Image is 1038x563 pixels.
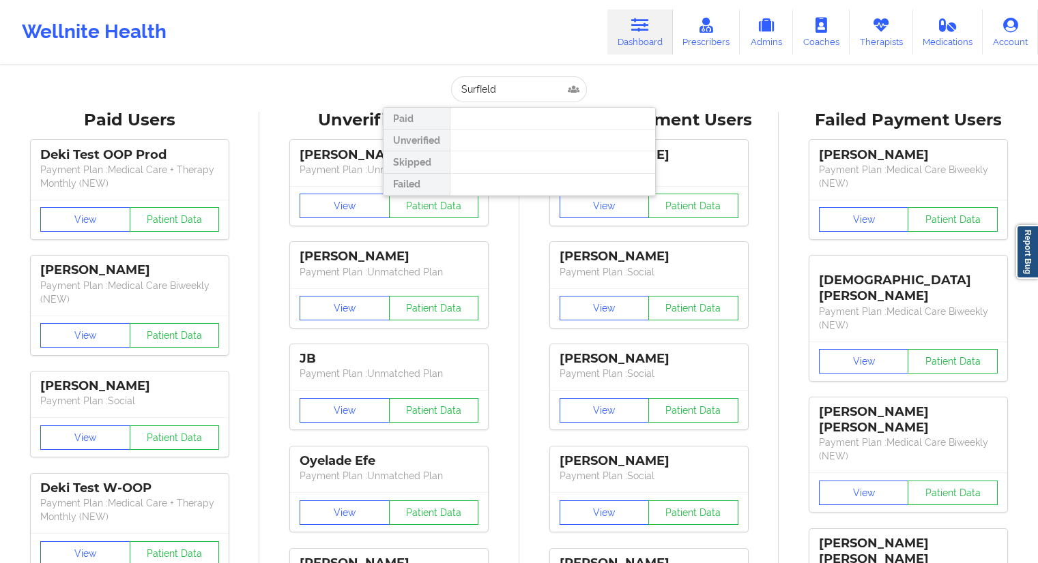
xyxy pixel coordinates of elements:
button: Patient Data [389,194,479,218]
div: [PERSON_NAME] [560,351,738,367]
p: Payment Plan : Medical Care + Therapy Monthly (NEW) [40,496,219,523]
button: Patient Data [389,500,479,525]
p: Payment Plan : Unmatched Plan [300,367,478,380]
button: Patient Data [648,398,738,423]
div: Paid Users [10,110,250,131]
button: View [300,194,390,218]
div: Oyelade Efe [300,453,478,469]
button: View [40,323,130,348]
button: Patient Data [389,296,479,320]
div: Deki Test W-OOP [40,481,219,496]
button: View [300,296,390,320]
button: View [560,296,650,320]
button: Patient Data [130,425,220,450]
p: Payment Plan : Medical Care Biweekly (NEW) [40,279,219,306]
div: JB [300,351,478,367]
p: Payment Plan : Unmatched Plan [300,469,478,483]
button: Patient Data [130,323,220,348]
p: Payment Plan : Unmatched Plan [300,163,478,177]
button: View [560,398,650,423]
p: Payment Plan : Social [40,394,219,408]
a: Report Bug [1016,225,1038,279]
a: Medications [913,10,983,55]
button: View [819,481,909,505]
div: [PERSON_NAME] [300,249,478,264]
div: [PERSON_NAME] [560,249,738,264]
div: [PERSON_NAME] [560,453,738,469]
p: Payment Plan : Medical Care Biweekly (NEW) [819,305,998,332]
div: [DEMOGRAPHIC_DATA][PERSON_NAME] [819,262,998,304]
button: View [40,425,130,450]
a: Coaches [793,10,850,55]
div: [PERSON_NAME] [PERSON_NAME] [819,404,998,436]
a: Admins [740,10,793,55]
div: Paid [384,108,450,130]
p: Payment Plan : Medical Care + Therapy Monthly (NEW) [40,163,219,190]
button: Patient Data [648,500,738,525]
button: Patient Data [389,398,479,423]
div: Skipped [384,151,450,173]
a: Prescribers [673,10,740,55]
div: Failed Payment Users [788,110,1028,131]
p: Payment Plan : Social [560,469,738,483]
button: View [300,398,390,423]
button: View [300,500,390,525]
button: Patient Data [130,207,220,232]
button: Patient Data [908,481,998,505]
p: Payment Plan : Medical Care Biweekly (NEW) [819,436,998,463]
div: Deki Test OOP Prod [40,147,219,163]
a: Therapists [850,10,913,55]
a: Account [983,10,1038,55]
button: Patient Data [648,296,738,320]
button: Patient Data [908,349,998,374]
button: Patient Data [908,207,998,232]
a: Dashboard [607,10,673,55]
button: View [560,500,650,525]
div: Unverified Users [269,110,509,131]
div: [PERSON_NAME] [300,147,478,163]
div: [PERSON_NAME] [819,147,998,163]
button: View [819,207,909,232]
div: [PERSON_NAME] [40,378,219,394]
div: [PERSON_NAME] [40,262,219,278]
button: Patient Data [648,194,738,218]
p: Payment Plan : Medical Care Biweekly (NEW) [819,163,998,190]
div: Unverified [384,130,450,151]
button: View [40,207,130,232]
button: View [560,194,650,218]
button: View [819,349,909,374]
div: Failed [384,174,450,196]
p: Payment Plan : Social [560,367,738,380]
p: Payment Plan : Social [560,265,738,279]
p: Payment Plan : Unmatched Plan [300,265,478,279]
